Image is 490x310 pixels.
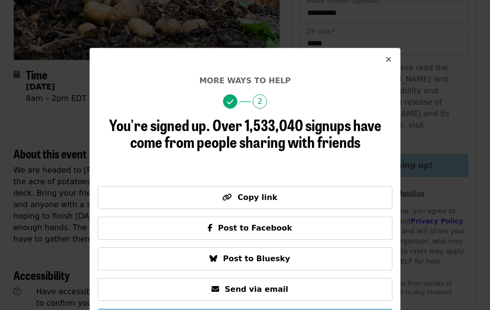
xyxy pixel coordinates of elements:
[225,285,288,294] span: Send via email
[386,55,391,64] i: times icon
[98,247,392,270] button: Post to Bluesky
[109,113,210,136] span: You're signed up.
[199,76,290,85] span: More ways to help
[223,254,290,263] span: Post to Bluesky
[210,254,217,263] i: bluesky icon
[227,98,234,107] i: check icon
[98,186,392,209] button: Copy link
[253,94,267,109] span: 2
[98,217,392,240] button: Post to Facebook
[222,193,232,202] i: link icon
[377,48,400,71] button: Close
[208,223,212,232] i: facebook-f icon
[212,285,219,294] i: envelope icon
[237,193,277,202] span: Copy link
[98,278,392,301] button: Send via email
[218,223,292,232] span: Post to Facebook
[130,113,381,153] span: Over 1,533,040 signups have come from people sharing with friends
